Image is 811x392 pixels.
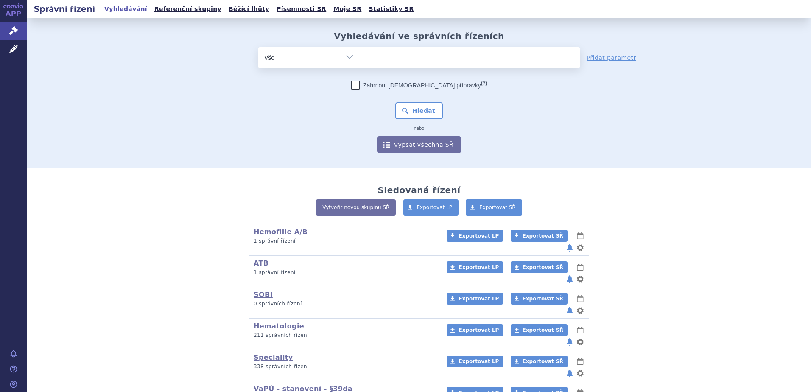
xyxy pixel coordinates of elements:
a: Vytvořit novou skupinu SŘ [316,199,396,216]
a: Statistiky SŘ [366,3,416,15]
a: Vypsat všechna SŘ [377,136,461,153]
button: nastavení [576,305,584,316]
a: Referenční skupiny [152,3,224,15]
span: Exportovat SŘ [523,264,563,270]
a: Hematologie [254,322,304,330]
h2: Sledovaná řízení [378,185,460,195]
a: Exportovat LP [447,324,503,336]
a: Vyhledávání [102,3,150,15]
p: 338 správních řízení [254,363,436,370]
a: Exportovat SŘ [511,324,568,336]
button: notifikace [565,337,574,347]
i: nebo [410,126,429,131]
button: lhůty [576,294,584,304]
a: Exportovat SŘ [466,199,522,216]
button: notifikace [565,243,574,253]
span: Exportovat LP [459,327,499,333]
label: Zahrnout [DEMOGRAPHIC_DATA] přípravky [351,81,487,90]
span: Exportovat SŘ [523,358,563,364]
button: nastavení [576,274,584,284]
a: SOBI [254,291,273,299]
p: 211 správních řízení [254,332,436,339]
span: Exportovat SŘ [479,204,516,210]
a: Exportovat LP [447,356,503,367]
p: 1 správní řízení [254,269,436,276]
button: nastavení [576,368,584,378]
a: Exportovat SŘ [511,356,568,367]
a: Hemofilie A/B [254,228,308,236]
a: Písemnosti SŘ [274,3,329,15]
p: 1 správní řízení [254,238,436,245]
span: Exportovat LP [459,264,499,270]
button: lhůty [576,262,584,272]
a: Běžící lhůty [226,3,272,15]
button: notifikace [565,368,574,378]
a: Exportovat LP [447,261,503,273]
a: Exportovat SŘ [511,261,568,273]
h2: Vyhledávání ve správních řízeních [334,31,504,41]
button: lhůty [576,325,584,335]
a: ATB [254,259,268,267]
span: Exportovat SŘ [523,233,563,239]
h2: Správní řízení [27,3,102,15]
span: Exportovat LP [459,233,499,239]
button: lhůty [576,231,584,241]
button: nastavení [576,337,584,347]
button: notifikace [565,274,574,284]
span: Exportovat SŘ [523,296,563,302]
a: Speciality [254,353,293,361]
abbr: (?) [481,81,487,86]
span: Exportovat LP [459,296,499,302]
button: notifikace [565,305,574,316]
a: Přidat parametr [587,53,636,62]
button: nastavení [576,243,584,253]
p: 0 správních řízení [254,300,436,308]
a: Exportovat LP [403,199,459,216]
a: Exportovat LP [447,293,503,305]
a: Exportovat SŘ [511,230,568,242]
button: Hledat [395,102,443,119]
a: Exportovat LP [447,230,503,242]
span: Exportovat LP [417,204,453,210]
span: Exportovat LP [459,358,499,364]
button: lhůty [576,356,584,367]
span: Exportovat SŘ [523,327,563,333]
a: Moje SŘ [331,3,364,15]
a: Exportovat SŘ [511,293,568,305]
